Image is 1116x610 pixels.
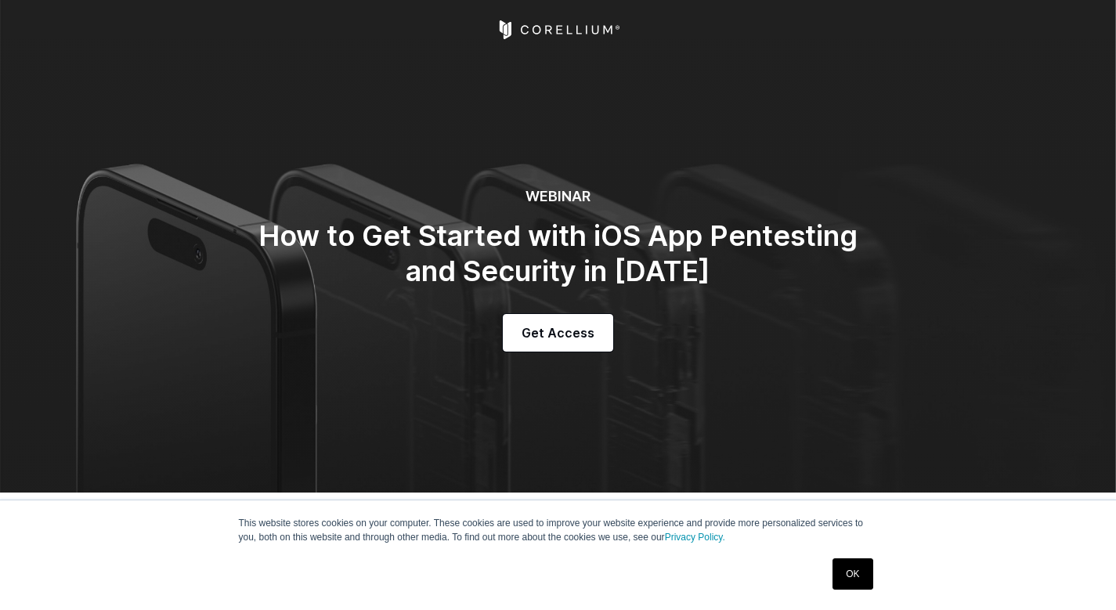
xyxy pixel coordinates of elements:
a: Corellium Home [496,20,620,39]
a: Get Access [503,314,613,352]
h2: How to Get Started with iOS App Pentesting and Security in [DATE] [245,218,872,289]
a: OK [832,558,872,590]
p: This website stores cookies on your computer. These cookies are used to improve your website expe... [239,516,878,544]
span: Get Access [522,323,594,342]
h6: WEBINAR [245,188,872,206]
a: Privacy Policy. [665,532,725,543]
